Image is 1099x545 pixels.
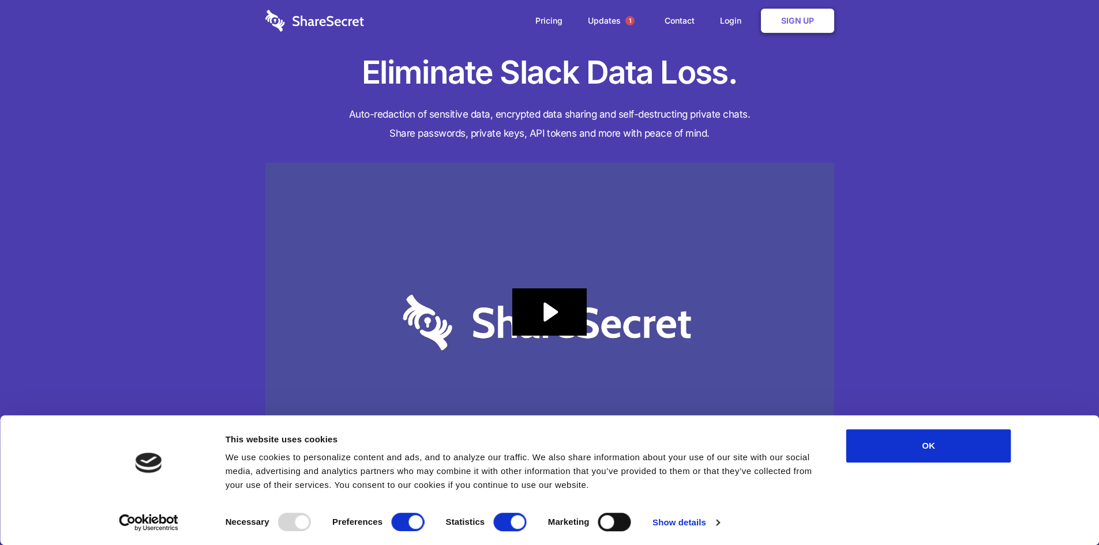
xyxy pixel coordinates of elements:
[226,450,820,492] div: We use cookies to personalize content and ads, and to analyze our traffic. We also share informat...
[761,9,834,33] a: Sign Up
[652,514,719,531] a: Show details
[265,163,834,483] img: Sharesecret
[265,52,834,93] h1: Eliminate Slack Data Loss.
[226,517,269,527] strong: Necessary
[98,514,199,531] a: Usercentrics Cookiebot - opens in a new window
[446,517,485,527] strong: Statistics
[226,433,820,446] div: This website uses cookies
[136,453,162,473] img: logo
[512,288,586,336] button: Play Video: Sharesecret Slack Extension
[625,16,635,25] span: 1
[846,429,1011,463] button: OK
[265,10,364,32] img: logo-wordmark-white-trans-d4663122ce5f474addd5e946df7df03e33cb6a1c49d2221995e7729f52c070b2.svg
[653,3,706,39] a: Contact
[548,517,590,527] strong: Marketing
[332,517,382,527] strong: Preferences
[708,3,759,39] a: Login
[524,3,574,39] a: Pricing
[225,508,226,509] legend: Consent Selection
[265,105,834,143] h4: Auto-redaction of sensitive data, encrypted data sharing and self-destructing private chats. Shar...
